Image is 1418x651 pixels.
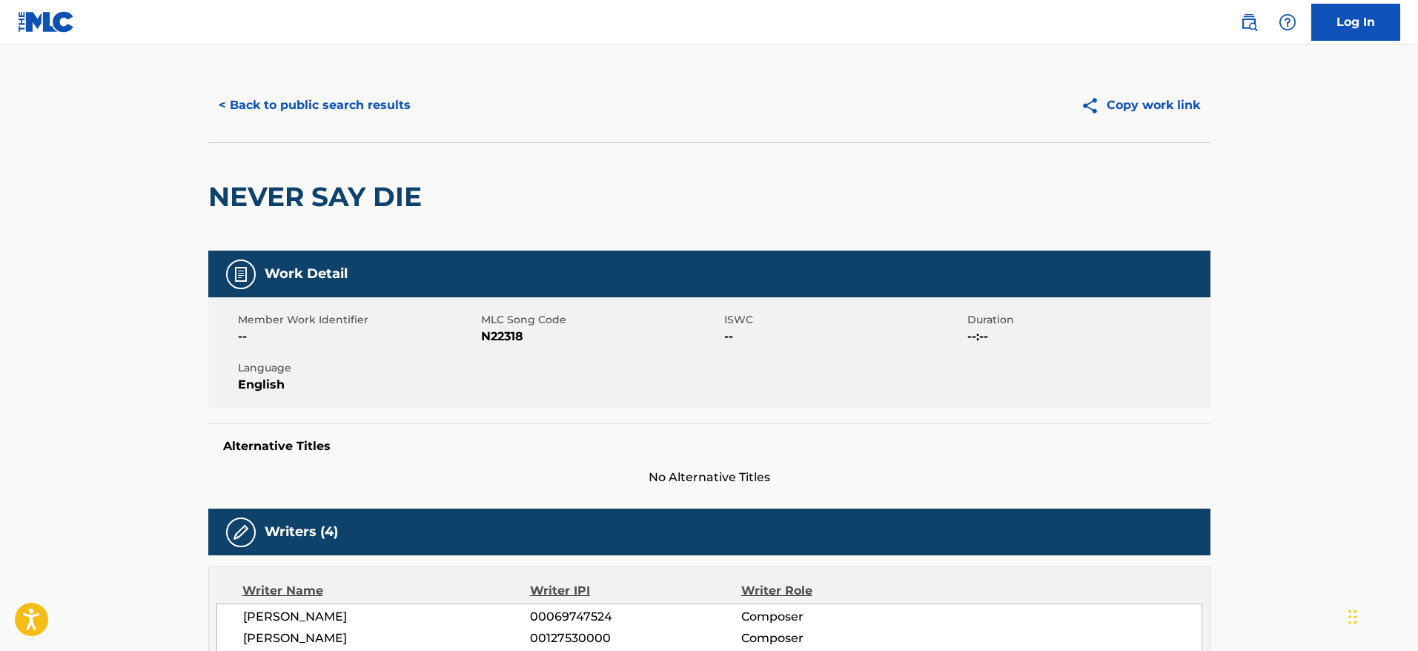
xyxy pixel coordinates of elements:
div: Writer Name [242,582,531,600]
span: Language [238,360,477,376]
img: search [1240,13,1258,31]
img: MLC Logo [18,11,75,33]
h5: Writers (4) [265,523,338,541]
span: Composer [741,629,933,647]
span: -- [238,328,477,346]
div: Widget chat [1344,580,1418,651]
img: Work Detail [232,265,250,283]
img: Writers [232,523,250,541]
img: help [1279,13,1296,31]
span: 00069747524 [530,608,741,626]
span: No Alternative Titles [208,469,1210,486]
span: [PERSON_NAME] [243,629,531,647]
span: Composer [741,608,933,626]
h5: Alternative Titles [223,439,1196,454]
span: English [238,376,477,394]
a: Public Search [1234,7,1264,37]
h5: Work Detail [265,265,348,282]
span: --:-- [967,328,1207,346]
span: N22318 [481,328,720,346]
span: 00127530000 [530,629,741,647]
div: Writer IPI [530,582,741,600]
button: < Back to public search results [208,87,421,124]
h2: NEVER SAY DIE [208,180,429,214]
div: Writer Role [741,582,933,600]
span: MLC Song Code [481,312,720,328]
div: Trascina [1348,595,1357,639]
span: -- [724,328,964,346]
span: Member Work Identifier [238,312,477,328]
span: Duration [967,312,1207,328]
a: Log In [1311,4,1400,41]
span: [PERSON_NAME] [243,608,531,626]
span: ISWC [724,312,964,328]
iframe: Chat Widget [1344,580,1418,651]
button: Copy work link [1070,87,1210,124]
img: Copy work link [1081,96,1107,115]
div: Help [1273,7,1302,37]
